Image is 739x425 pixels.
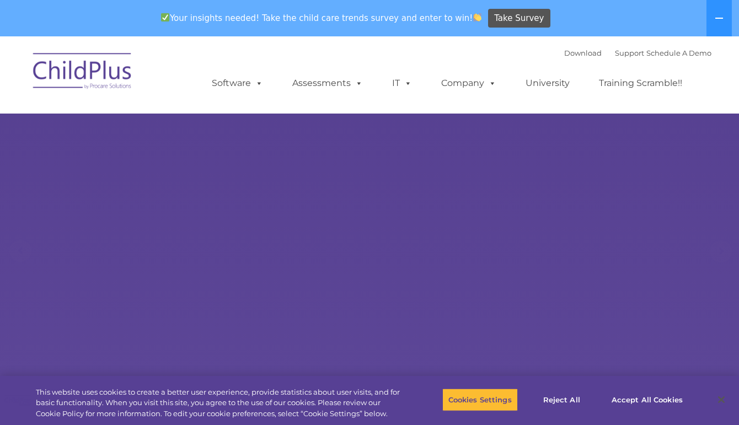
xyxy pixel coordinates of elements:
img: 👏 [473,13,481,21]
button: Cookies Settings [442,388,518,411]
a: Support [615,49,644,57]
a: University [515,72,581,94]
span: Last name [153,73,187,81]
img: ChildPlus by Procare Solutions [28,45,138,100]
img: ✅ [161,13,169,21]
a: Software [201,72,274,94]
font: | [564,49,711,57]
div: This website uses cookies to create a better user experience, provide statistics about user visit... [36,387,406,419]
span: Phone number [153,118,200,126]
a: Assessments [281,72,374,94]
a: IT [381,72,423,94]
button: Close [709,388,733,412]
span: Take Survey [494,9,544,28]
a: Company [430,72,507,94]
a: Download [564,49,602,57]
a: Schedule A Demo [646,49,711,57]
a: Take Survey [488,9,550,28]
span: Your insights needed! Take the child care trends survey and enter to win! [156,7,486,29]
button: Reject All [527,388,596,411]
a: Training Scramble!! [588,72,693,94]
button: Accept All Cookies [606,388,689,411]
